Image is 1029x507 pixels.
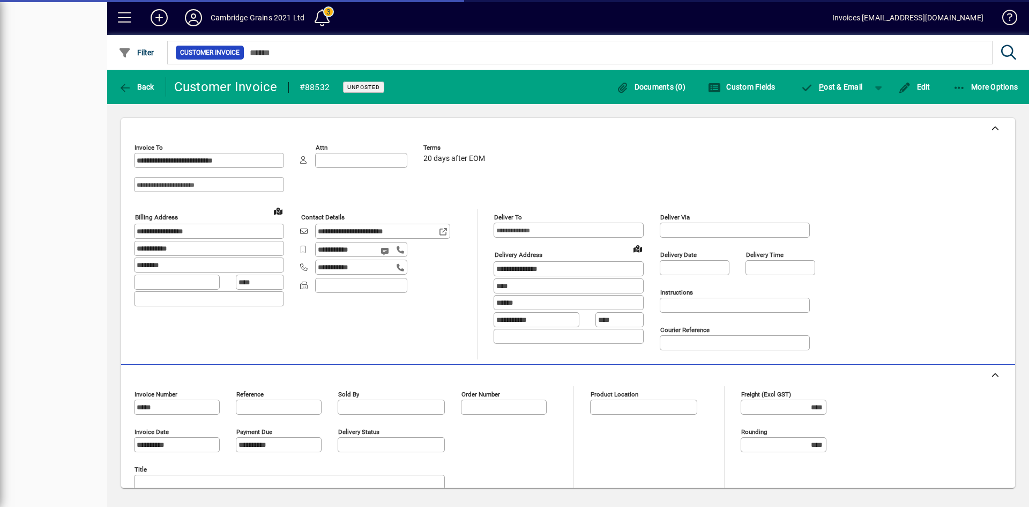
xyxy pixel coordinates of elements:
[896,77,933,97] button: Edit
[795,77,868,97] button: Post & Email
[950,77,1021,97] button: More Options
[746,251,784,259] mat-label: Delivery time
[898,83,930,91] span: Edit
[994,2,1016,37] a: Knowledge Base
[629,240,646,257] a: View on map
[801,83,863,91] span: ost & Email
[236,428,272,436] mat-label: Payment due
[211,9,304,26] div: Cambridge Grains 2021 Ltd
[423,144,488,151] span: Terms
[347,84,380,91] span: Unposted
[135,144,163,151] mat-label: Invoice To
[116,43,157,62] button: Filter
[118,83,154,91] span: Back
[708,83,776,91] span: Custom Fields
[373,238,399,264] button: Send SMS
[461,391,500,398] mat-label: Order number
[660,214,690,221] mat-label: Deliver via
[591,391,638,398] mat-label: Product location
[741,428,767,436] mat-label: Rounding
[741,391,791,398] mat-label: Freight (excl GST)
[705,77,778,97] button: Custom Fields
[660,326,710,334] mat-label: Courier Reference
[118,48,154,57] span: Filter
[135,391,177,398] mat-label: Invoice number
[338,391,359,398] mat-label: Sold by
[142,8,176,27] button: Add
[135,466,147,473] mat-label: Title
[832,9,983,26] div: Invoices [EMAIL_ADDRESS][DOMAIN_NAME]
[613,77,688,97] button: Documents (0)
[494,214,522,221] mat-label: Deliver To
[116,77,157,97] button: Back
[180,47,240,58] span: Customer Invoice
[819,83,824,91] span: P
[174,78,278,95] div: Customer Invoice
[660,289,693,296] mat-label: Instructions
[953,83,1018,91] span: More Options
[316,144,327,151] mat-label: Attn
[300,79,330,96] div: #88532
[423,155,485,163] span: 20 days after EOM
[270,202,287,219] a: View on map
[616,83,685,91] span: Documents (0)
[176,8,211,27] button: Profile
[236,391,264,398] mat-label: Reference
[107,77,166,97] app-page-header-button: Back
[660,251,697,259] mat-label: Delivery date
[135,428,169,436] mat-label: Invoice date
[338,428,379,436] mat-label: Delivery status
